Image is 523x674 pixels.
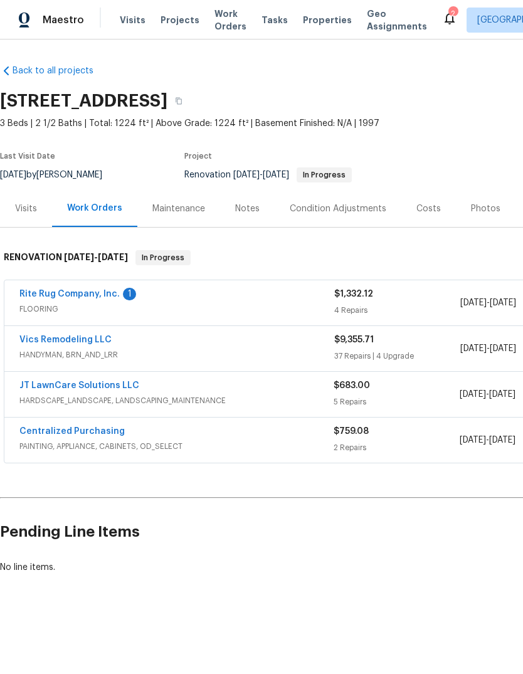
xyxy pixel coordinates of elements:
span: In Progress [137,251,189,264]
div: 37 Repairs | 4 Upgrade [334,350,460,362]
span: Properties [303,14,352,26]
div: Photos [471,203,500,215]
span: [DATE] [490,344,516,353]
div: 4 Repairs [334,304,460,317]
span: Renovation [184,171,352,179]
div: 2 [448,8,457,20]
a: Rite Rug Company, Inc. [19,290,120,298]
h6: RENOVATION [4,250,128,265]
span: HARDSCAPE_LANDSCAPE, LANDSCAPING_MAINTENANCE [19,394,334,407]
button: Copy Address [167,90,190,112]
a: JT LawnCare Solutions LLC [19,381,139,390]
span: [DATE] [460,436,486,445]
a: Vics Remodeling LLC [19,335,112,344]
div: 5 Repairs [334,396,459,408]
span: [DATE] [263,171,289,179]
div: 1 [123,288,136,300]
span: FLOORING [19,303,334,315]
span: Maestro [43,14,84,26]
span: [DATE] [460,390,486,399]
span: Work Orders [214,8,246,33]
span: [DATE] [460,344,487,353]
span: - [460,434,515,446]
span: [DATE] [64,253,94,261]
span: [DATE] [490,298,516,307]
span: Projects [161,14,199,26]
span: Visits [120,14,145,26]
span: - [460,388,515,401]
div: Costs [416,203,441,215]
span: PAINTING, APPLIANCE, CABINETS, OD_SELECT [19,440,334,453]
span: $683.00 [334,381,370,390]
span: [DATE] [98,253,128,261]
div: Maintenance [152,203,205,215]
span: [DATE] [489,390,515,399]
div: Notes [235,203,260,215]
span: Project [184,152,212,160]
span: $1,332.12 [334,290,373,298]
span: - [64,253,128,261]
span: - [233,171,289,179]
span: [DATE] [489,436,515,445]
span: - [460,342,516,355]
span: - [460,297,516,309]
div: Condition Adjustments [290,203,386,215]
span: Geo Assignments [367,8,427,33]
a: Centralized Purchasing [19,427,125,436]
span: $759.08 [334,427,369,436]
span: In Progress [298,171,351,179]
span: [DATE] [460,298,487,307]
div: Work Orders [67,202,122,214]
span: HANDYMAN, BRN_AND_LRR [19,349,334,361]
div: Visits [15,203,37,215]
span: [DATE] [233,171,260,179]
span: $9,355.71 [334,335,374,344]
span: Tasks [261,16,288,24]
div: 2 Repairs [334,441,459,454]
